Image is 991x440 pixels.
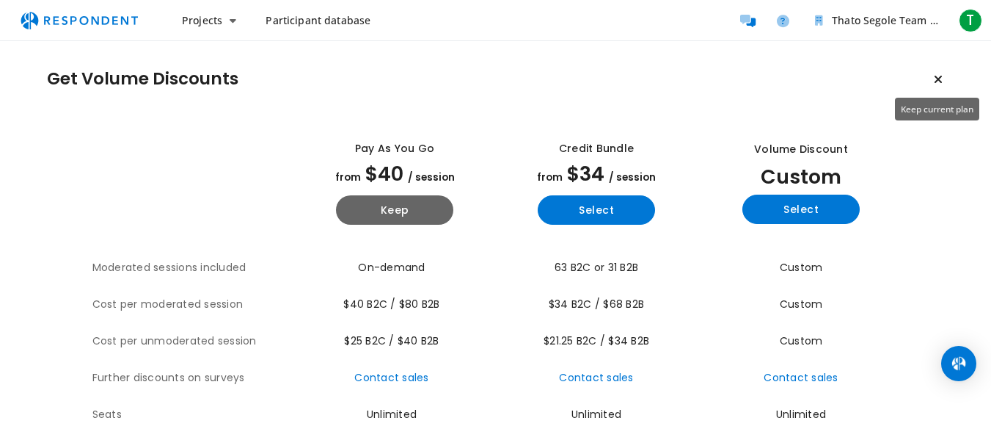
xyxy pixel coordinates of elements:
a: Message participants [733,6,762,35]
span: Unlimited [367,407,417,422]
th: Further discounts on surveys [92,360,294,397]
a: Help and support [768,6,797,35]
a: Participant database [254,7,382,34]
span: Custom [780,297,823,311]
span: Unlimited [571,407,621,422]
th: Cost per unmoderated session [92,323,294,360]
button: Keep current plan [924,65,953,94]
h1: Get Volume Discounts [47,69,238,90]
a: Contact sales [559,370,633,385]
span: $40 [365,160,403,187]
span: 63 B2C or 31 B2B [555,260,638,275]
span: On-demand [358,260,425,275]
img: respondent-logo.png [12,7,147,35]
span: Projects [182,13,222,27]
span: Unlimited [776,407,826,422]
div: Volume Discount [754,142,848,157]
div: Open Intercom Messenger [941,346,976,381]
span: from [537,170,563,184]
button: Select yearly basic plan [538,195,655,225]
th: Seats [92,397,294,433]
div: Pay as you go [355,141,434,156]
span: $34 B2C / $68 B2B [549,297,644,311]
span: $21.25 B2C / $34 B2B [544,333,649,348]
a: Contact sales [354,370,428,385]
a: Contact sales [764,370,838,385]
button: T [956,7,985,34]
th: Moderated sessions included [92,250,294,286]
span: from [335,170,361,184]
span: $40 B2C / $80 B2B [343,297,439,311]
span: Custom [780,333,823,348]
div: Credit Bundle [559,141,634,156]
button: Keep current yearly payg plan [336,195,453,225]
span: $25 B2C / $40 B2B [344,333,439,348]
button: Projects [170,7,248,34]
span: T [959,9,982,32]
span: Custom [761,163,841,190]
span: Participant database [266,13,370,27]
th: Cost per moderated session [92,286,294,323]
span: Keep current plan [901,103,973,115]
span: $34 [567,160,604,187]
span: / session [609,170,656,184]
span: / session [408,170,455,184]
button: Thato Segole Team [803,7,950,34]
span: Thato Segole Team [832,13,926,27]
span: Custom [780,260,823,275]
button: Select yearly custom_static plan [742,195,860,224]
